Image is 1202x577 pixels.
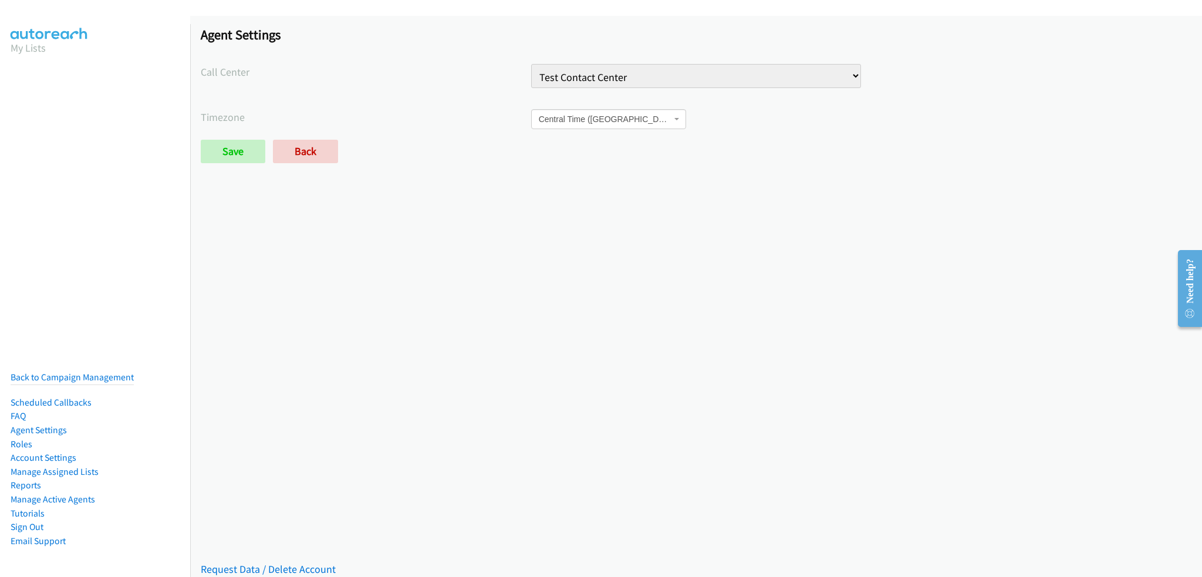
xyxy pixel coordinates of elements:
[11,508,45,519] a: Tutorials
[201,562,336,576] a: Request Data / Delete Account
[11,452,76,463] a: Account Settings
[11,521,43,532] a: Sign Out
[11,494,95,505] a: Manage Active Agents
[11,480,41,491] a: Reports
[1169,242,1202,335] iframe: Resource Center
[531,109,686,129] span: Central Time (US & Canada)
[11,466,99,477] a: Manage Assigned Lists
[11,397,92,408] a: Scheduled Callbacks
[11,410,26,421] a: FAQ
[11,535,66,546] a: Email Support
[273,140,338,163] a: Back
[11,438,32,450] a: Roles
[201,64,531,80] label: Call Center
[11,372,134,383] a: Back to Campaign Management
[201,109,531,125] label: Timezone
[539,113,671,125] span: Central Time (US & Canada)
[201,26,1191,43] h1: Agent Settings
[11,41,46,55] a: My Lists
[201,140,265,163] input: Save
[11,424,67,436] a: Agent Settings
